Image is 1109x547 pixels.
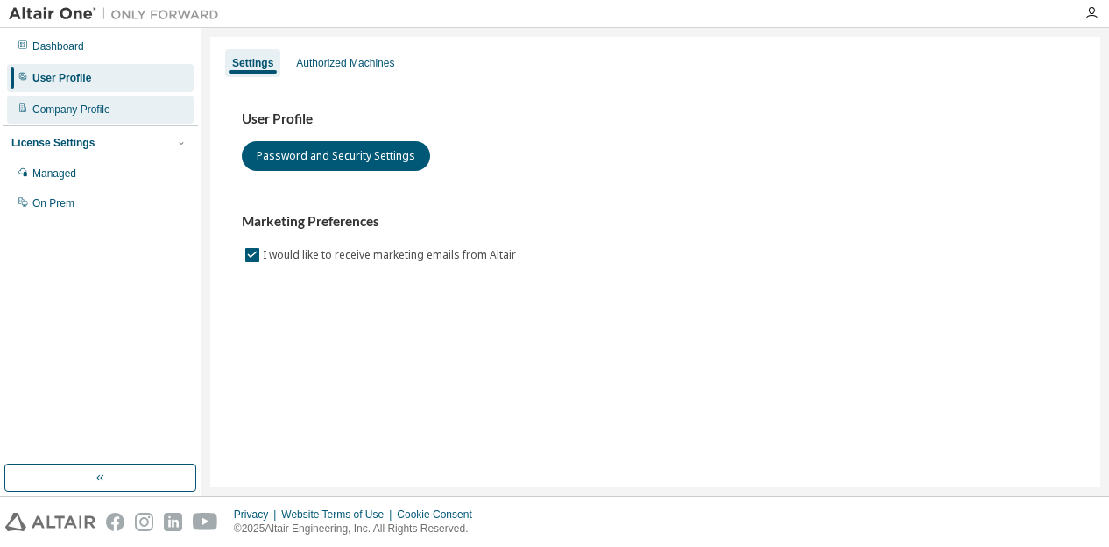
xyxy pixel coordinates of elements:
div: Authorized Machines [296,56,394,70]
p: © 2025 Altair Engineering, Inc. All Rights Reserved. [234,522,483,536]
div: Cookie Consent [397,508,482,522]
div: License Settings [11,136,95,150]
img: instagram.svg [135,513,153,531]
img: youtube.svg [193,513,218,531]
img: Altair One [9,5,228,23]
button: Password and Security Settings [242,141,430,171]
div: Website Terms of Use [281,508,397,522]
div: Company Profile [32,103,110,117]
h3: User Profile [242,110,1069,128]
div: Privacy [234,508,281,522]
div: Managed [32,167,76,181]
img: linkedin.svg [164,513,182,531]
label: I would like to receive marketing emails from Altair [263,245,519,266]
img: facebook.svg [106,513,124,531]
div: Settings [232,56,273,70]
img: altair_logo.svg [5,513,95,531]
div: Dashboard [32,39,84,53]
div: User Profile [32,71,91,85]
div: On Prem [32,196,74,210]
h3: Marketing Preferences [242,213,1069,231]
